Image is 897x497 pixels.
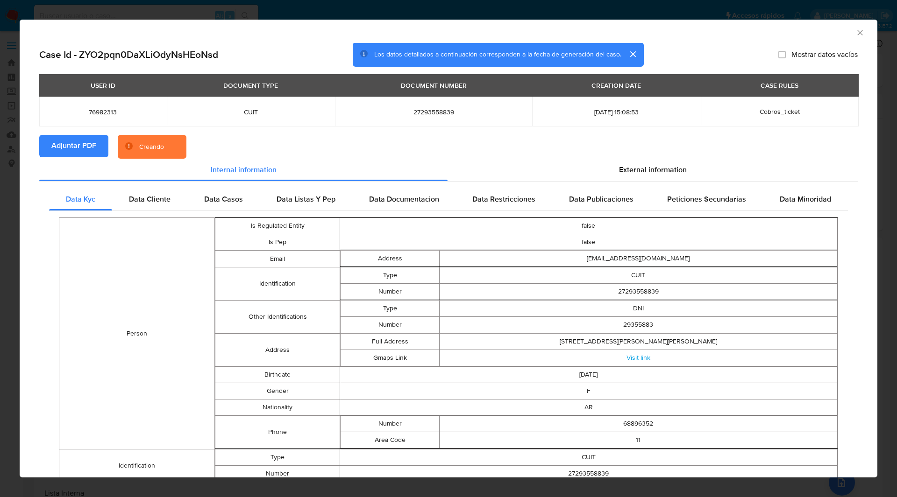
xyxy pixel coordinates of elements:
[215,301,340,334] td: Other Identifications
[85,77,121,93] div: USER ID
[340,251,440,267] td: Address
[395,77,472,93] div: DOCUMENT NUMBER
[215,218,340,234] td: Is Regulated Entity
[440,334,837,350] td: [STREET_ADDRESS][PERSON_NAME][PERSON_NAME]
[440,284,837,300] td: 27293558839
[340,416,440,432] td: Number
[215,251,340,267] td: Email
[543,108,690,116] span: [DATE] 15:08:53
[440,317,837,333] td: 29355883
[440,251,837,267] td: [EMAIL_ADDRESS][DOMAIN_NAME]
[778,51,786,58] input: Mostrar datos vacíos
[619,164,687,175] span: External information
[218,77,284,93] div: DOCUMENT TYPE
[791,50,858,59] span: Mostrar datos vacíos
[340,350,440,366] td: Gmaps Link
[755,77,804,93] div: CASE RULES
[586,77,647,93] div: CREATION DATE
[215,449,340,466] td: Type
[215,267,340,301] td: Identification
[440,432,837,448] td: 11
[39,49,218,61] h2: Case Id - ZYO2pqn0DaXLiOdyNsHEoNsd
[211,164,277,175] span: Internal information
[204,194,243,204] span: Data Casos
[340,301,440,317] td: Type
[39,135,108,157] button: Adjuntar PDF
[626,353,650,362] a: Visit link
[340,218,837,234] td: false
[340,284,440,300] td: Number
[440,267,837,284] td: CUIT
[340,267,440,284] td: Type
[39,159,858,181] div: Detailed info
[340,367,837,383] td: [DATE]
[440,301,837,317] td: DNI
[780,194,831,204] span: Data Minoridad
[20,20,877,477] div: closure-recommendation-modal
[346,108,520,116] span: 27293558839
[621,43,644,65] button: cerrar
[340,317,440,333] td: Number
[215,416,340,449] td: Phone
[59,449,215,483] td: Identification
[51,136,96,156] span: Adjuntar PDF
[374,50,621,59] span: Los datos detallados a continuación corresponden a la fecha de generación del caso.
[340,399,837,416] td: AR
[49,188,848,210] div: Detailed internal info
[59,218,215,449] td: Person
[215,383,340,399] td: Gender
[569,194,634,204] span: Data Publicaciones
[340,432,440,448] td: Area Code
[340,449,837,466] td: CUIT
[760,107,800,116] span: Cobros_ticket
[178,108,324,116] span: CUIT
[440,416,837,432] td: 68896352
[215,399,340,416] td: Nationality
[855,28,864,36] button: Cerrar ventana
[139,142,164,152] div: Creando
[50,108,156,116] span: 76982313
[129,194,171,204] span: Data Cliente
[66,194,95,204] span: Data Kyc
[340,383,837,399] td: F
[215,466,340,482] td: Number
[277,194,335,204] span: Data Listas Y Pep
[215,334,340,367] td: Address
[340,234,837,251] td: false
[215,234,340,251] td: Is Pep
[369,194,439,204] span: Data Documentacion
[472,194,535,204] span: Data Restricciones
[215,367,340,383] td: Birthdate
[340,334,440,350] td: Full Address
[667,194,746,204] span: Peticiones Secundarias
[340,466,837,482] td: 27293558839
